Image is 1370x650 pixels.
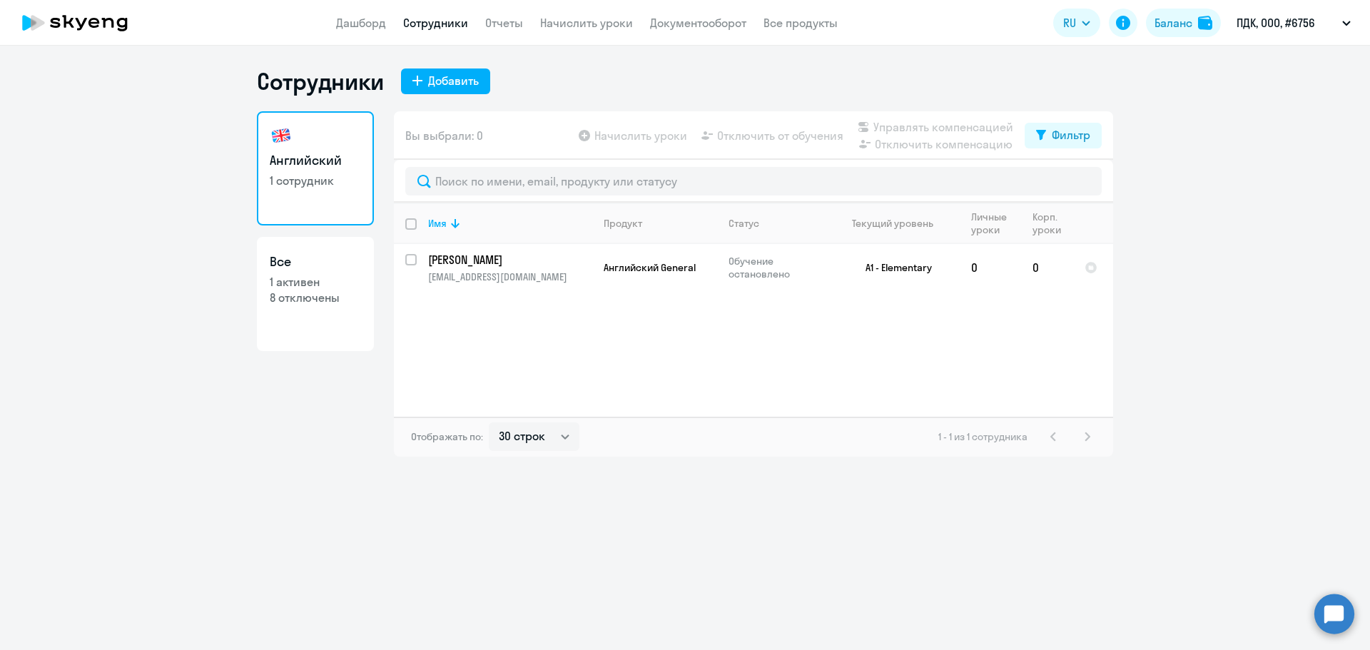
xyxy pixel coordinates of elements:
[960,244,1021,291] td: 0
[650,16,746,30] a: Документооборот
[405,127,483,144] span: Вы выбрали: 0
[270,173,361,188] p: 1 сотрудник
[428,72,479,89] div: Добавить
[1032,210,1072,236] div: Корп. уроки
[401,68,490,94] button: Добавить
[270,274,361,290] p: 1 активен
[1229,6,1358,40] button: ПДК, ООО, #6756
[257,67,384,96] h1: Сотрудники
[938,430,1027,443] span: 1 - 1 из 1 сотрудника
[604,217,716,230] div: Продукт
[1021,244,1073,291] td: 0
[485,16,523,30] a: Отчеты
[604,261,696,274] span: Английский General
[428,252,589,268] p: [PERSON_NAME]
[540,16,633,30] a: Начислить уроки
[729,217,759,230] div: Статус
[428,217,447,230] div: Имя
[1063,14,1076,31] span: RU
[852,217,933,230] div: Текущий уровень
[428,270,592,283] p: [EMAIL_ADDRESS][DOMAIN_NAME]
[403,16,468,30] a: Сотрудники
[270,124,293,147] img: english
[1155,14,1192,31] div: Баланс
[428,217,592,230] div: Имя
[257,237,374,351] a: Все1 активен8 отключены
[428,252,592,268] a: [PERSON_NAME]
[827,244,960,291] td: A1 - Elementary
[405,167,1102,195] input: Поиск по имени, email, продукту или статусу
[411,430,483,443] span: Отображать по:
[1198,16,1212,30] img: balance
[336,16,386,30] a: Дашборд
[1146,9,1221,37] button: Балансbalance
[729,217,826,230] div: Статус
[729,255,826,280] p: Обучение остановлено
[270,151,361,170] h3: Английский
[971,210,1011,236] div: Личные уроки
[838,217,959,230] div: Текущий уровень
[1025,123,1102,148] button: Фильтр
[270,290,361,305] p: 8 отключены
[1053,9,1100,37] button: RU
[971,210,1020,236] div: Личные уроки
[763,16,838,30] a: Все продукты
[1032,210,1063,236] div: Корп. уроки
[1237,14,1315,31] p: ПДК, ООО, #6756
[257,111,374,225] a: Английский1 сотрудник
[1052,126,1090,143] div: Фильтр
[604,217,642,230] div: Продукт
[270,253,361,271] h3: Все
